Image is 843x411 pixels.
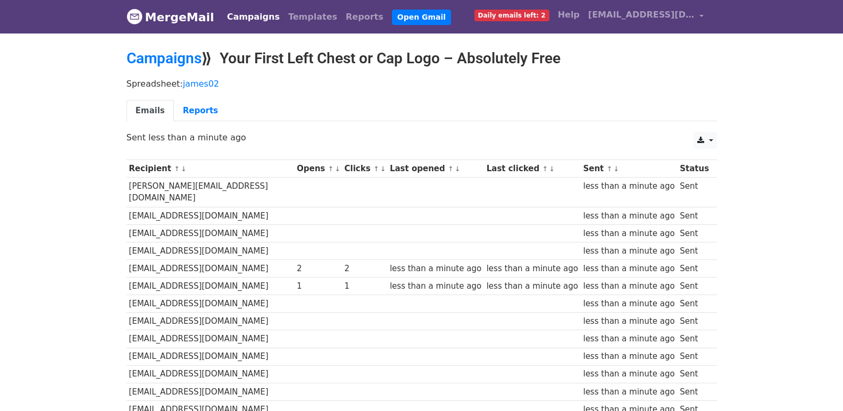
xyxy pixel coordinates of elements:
[677,295,711,313] td: Sent
[588,9,695,21] span: [EMAIL_ADDRESS][DOMAIN_NAME]
[294,160,342,178] th: Opens
[297,263,339,275] div: 2
[335,165,340,173] a: ↓
[127,278,295,295] td: [EMAIL_ADDRESS][DOMAIN_NAME]
[387,160,484,178] th: Last opened
[677,224,711,242] td: Sent
[583,180,674,192] div: less than a minute ago
[341,6,388,28] a: Reports
[583,263,674,275] div: less than a minute ago
[677,313,711,330] td: Sent
[345,280,385,292] div: 1
[297,280,339,292] div: 1
[127,132,717,143] p: Sent less than a minute ago
[613,165,619,173] a: ↓
[380,165,386,173] a: ↓
[583,245,674,257] div: less than a minute ago
[127,49,202,67] a: Campaigns
[542,165,548,173] a: ↑
[390,280,481,292] div: less than a minute ago
[583,350,674,363] div: less than a minute ago
[174,165,180,173] a: ↑
[392,10,451,25] a: Open Gmail
[223,6,284,28] a: Campaigns
[583,298,674,310] div: less than a minute ago
[584,4,708,29] a: [EMAIL_ADDRESS][DOMAIN_NAME]
[127,6,214,28] a: MergeMail
[127,295,295,313] td: [EMAIL_ADDRESS][DOMAIN_NAME]
[470,4,554,26] a: Daily emails left: 2
[448,165,454,173] a: ↑
[677,242,711,259] td: Sent
[474,10,549,21] span: Daily emails left: 2
[583,228,674,240] div: less than a minute ago
[677,160,711,178] th: Status
[607,165,613,173] a: ↑
[328,165,334,173] a: ↑
[583,333,674,345] div: less than a minute ago
[127,260,295,278] td: [EMAIL_ADDRESS][DOMAIN_NAME]
[127,100,174,122] a: Emails
[677,278,711,295] td: Sent
[127,49,717,68] h2: ⟫ Your First Left Chest or Cap Logo – Absolutely Free
[127,383,295,400] td: [EMAIL_ADDRESS][DOMAIN_NAME]
[127,348,295,365] td: [EMAIL_ADDRESS][DOMAIN_NAME]
[583,210,674,222] div: less than a minute ago
[583,386,674,398] div: less than a minute ago
[677,207,711,224] td: Sent
[373,165,379,173] a: ↑
[583,368,674,380] div: less than a minute ago
[554,4,584,26] a: Help
[484,160,581,178] th: Last clicked
[127,330,295,348] td: [EMAIL_ADDRESS][DOMAIN_NAME]
[583,315,674,328] div: less than a minute ago
[677,365,711,383] td: Sent
[677,383,711,400] td: Sent
[127,313,295,330] td: [EMAIL_ADDRESS][DOMAIN_NAME]
[455,165,461,173] a: ↓
[677,330,711,348] td: Sent
[581,160,678,178] th: Sent
[127,242,295,259] td: [EMAIL_ADDRESS][DOMAIN_NAME]
[127,78,717,89] p: Spreadsheet:
[487,263,578,275] div: less than a minute ago
[677,260,711,278] td: Sent
[284,6,341,28] a: Templates
[174,100,227,122] a: Reports
[583,280,674,292] div: less than a minute ago
[342,160,387,178] th: Clicks
[677,178,711,207] td: Sent
[127,9,143,24] img: MergeMail logo
[127,365,295,383] td: [EMAIL_ADDRESS][DOMAIN_NAME]
[127,224,295,242] td: [EMAIL_ADDRESS][DOMAIN_NAME]
[127,160,295,178] th: Recipient
[677,348,711,365] td: Sent
[345,263,385,275] div: 2
[549,165,555,173] a: ↓
[127,178,295,207] td: [PERSON_NAME][EMAIL_ADDRESS][DOMAIN_NAME]
[183,79,219,89] a: james02
[487,280,578,292] div: less than a minute ago
[181,165,187,173] a: ↓
[390,263,481,275] div: less than a minute ago
[127,207,295,224] td: [EMAIL_ADDRESS][DOMAIN_NAME]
